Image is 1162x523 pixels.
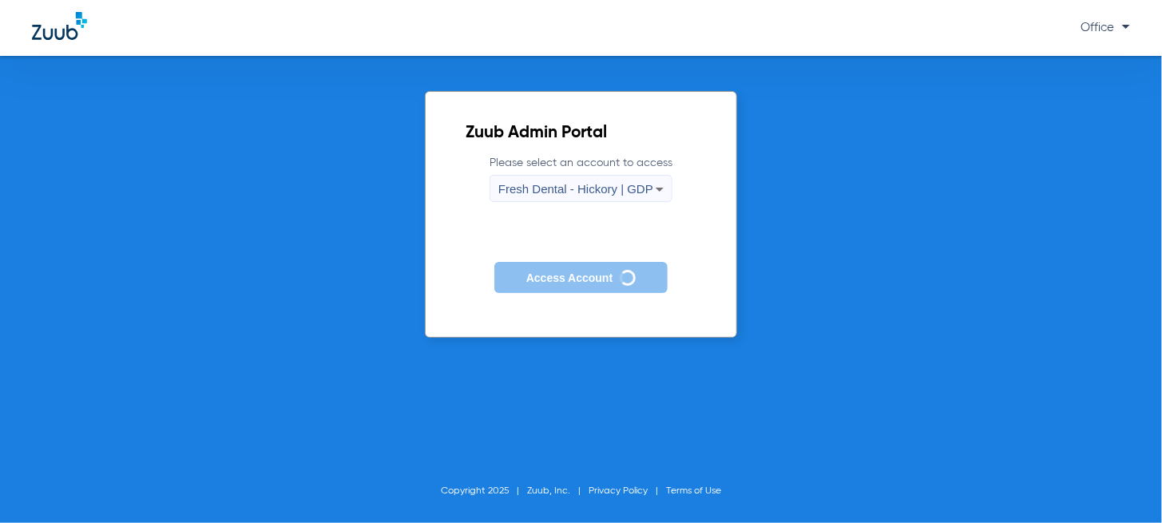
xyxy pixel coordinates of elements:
[32,12,87,40] img: Zuub Logo
[526,271,613,284] span: Access Account
[490,155,672,202] label: Please select an account to access
[441,483,527,499] li: Copyright 2025
[527,483,589,499] li: Zuub, Inc.
[466,125,696,141] h2: Zuub Admin Portal
[666,486,721,496] a: Terms of Use
[494,262,668,293] button: Access Account
[589,486,648,496] a: Privacy Policy
[1081,22,1130,34] span: Office
[498,182,653,196] span: Fresh Dental - Hickory | GDP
